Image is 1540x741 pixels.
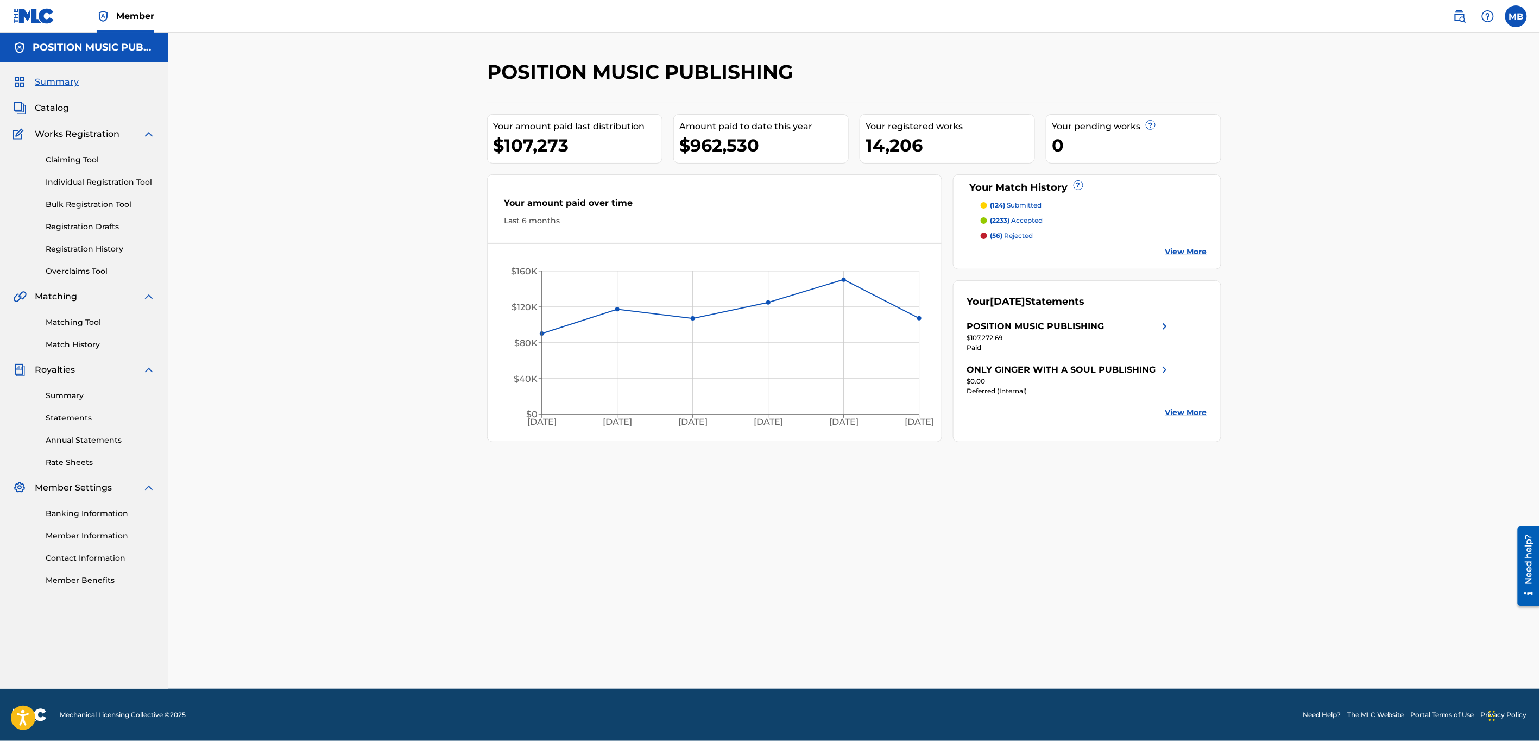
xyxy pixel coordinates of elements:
h5: POSITION MUSIC PUBLISHING [33,41,155,54]
tspan: [DATE] [603,417,632,427]
a: (124) submitted [981,200,1208,210]
a: Overclaims Tool [46,266,155,277]
iframe: Resource Center [1510,523,1540,610]
div: Help [1477,5,1499,27]
div: Deferred (Internal) [967,386,1171,396]
tspan: $0 [526,410,538,420]
a: Bulk Registration Tool [46,199,155,210]
div: $962,530 [679,133,848,158]
img: help [1481,10,1494,23]
a: Matching Tool [46,317,155,328]
a: Annual Statements [46,435,155,446]
div: 0 [1052,133,1221,158]
tspan: $80K [514,338,538,348]
img: logo [13,708,47,721]
a: SummarySummary [13,76,79,89]
div: Your amount paid over time [504,197,925,215]
div: $0.00 [967,376,1171,386]
a: Summary [46,390,155,401]
a: View More [1165,246,1207,258]
tspan: [DATE] [678,417,708,427]
a: Member Information [46,530,155,542]
a: Member Benefits [46,575,155,586]
img: Summary [13,76,26,89]
span: Summary [35,76,79,89]
img: expand [142,481,155,494]
a: POSITION MUSIC PUBLISHINGright chevron icon$107,272.69Paid [967,320,1171,353]
a: Rate Sheets [46,457,155,468]
img: expand [142,128,155,141]
div: Your registered works [866,120,1034,133]
span: Matching [35,290,77,303]
iframe: Chat Widget [1486,689,1540,741]
a: Registration Drafts [46,221,155,233]
a: Individual Registration Tool [46,177,155,188]
tspan: [DATE] [829,417,859,427]
img: Catalog [13,102,26,115]
p: rejected [990,231,1033,241]
a: Public Search [1449,5,1470,27]
img: Top Rightsholder [97,10,110,23]
div: Your amount paid last distribution [493,120,662,133]
a: Privacy Policy [1481,710,1527,720]
a: Match History [46,339,155,350]
tspan: $120K [512,302,538,312]
span: Member Settings [35,481,112,494]
span: Catalog [35,102,69,115]
a: Need Help? [1303,710,1341,720]
span: (124) [990,201,1006,209]
a: The MLC Website [1348,710,1404,720]
div: User Menu [1505,5,1527,27]
div: POSITION MUSIC PUBLISHING [967,320,1104,333]
a: (56) rejected [981,231,1208,241]
div: Your Statements [967,294,1085,309]
tspan: $40K [514,374,538,384]
tspan: [DATE] [527,417,557,427]
span: [DATE] [990,296,1026,307]
img: right chevron icon [1158,363,1171,376]
span: Works Registration [35,128,119,141]
span: Mechanical Licensing Collective © 2025 [60,710,186,720]
tspan: [DATE] [905,417,934,427]
div: Amount paid to date this year [679,120,848,133]
tspan: $160K [511,266,538,277]
img: Accounts [13,41,26,54]
img: Works Registration [13,128,27,141]
a: Portal Terms of Use [1411,710,1474,720]
img: MLC Logo [13,8,55,24]
div: 14,206 [866,133,1034,158]
a: Statements [46,412,155,424]
div: Your pending works [1052,120,1221,133]
img: expand [142,363,155,376]
div: $107,272.69 [967,333,1171,343]
span: Royalties [35,363,75,376]
a: (2233) accepted [981,216,1208,225]
a: Registration History [46,243,155,255]
img: Member Settings [13,481,26,494]
h2: POSITION MUSIC PUBLISHING [487,60,799,84]
span: ? [1146,121,1155,129]
img: search [1453,10,1466,23]
img: right chevron icon [1158,320,1171,333]
div: Your Match History [967,180,1208,195]
span: (2233) [990,216,1010,224]
img: Royalties [13,363,26,376]
a: CatalogCatalog [13,102,69,115]
a: ONLY GINGER WITH A SOUL PUBLISHINGright chevron icon$0.00Deferred (Internal) [967,363,1171,396]
a: Contact Information [46,552,155,564]
div: Paid [967,343,1171,353]
div: Drag [1489,700,1495,732]
p: accepted [990,216,1043,225]
span: ? [1074,181,1083,190]
div: Last 6 months [504,215,925,227]
img: Matching [13,290,27,303]
div: ONLY GINGER WITH A SOUL PUBLISHING [967,363,1156,376]
tspan: [DATE] [754,417,783,427]
a: Banking Information [46,508,155,519]
img: expand [142,290,155,303]
p: submitted [990,200,1042,210]
span: (56) [990,231,1003,240]
span: Member [116,10,154,22]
